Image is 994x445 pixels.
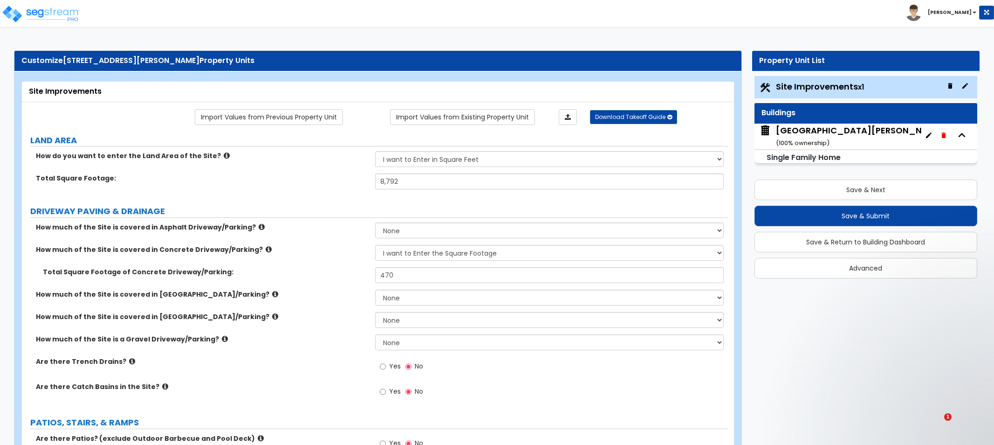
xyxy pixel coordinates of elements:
[30,134,728,146] label: LAND AREA
[36,245,368,254] label: How much of the Site is covered in Concrete Driveway/Parking?
[272,313,278,320] i: click for more info!
[162,383,168,390] i: click for more info!
[36,382,368,391] label: Are there Catch Basins in the Site?
[389,362,401,371] span: Yes
[380,387,386,397] input: Yes
[272,291,278,298] i: click for more info!
[759,125,921,148] span: 8313 Glen Canyon Residential
[380,362,386,372] input: Yes
[36,434,368,443] label: Are there Patios? (exclude Outdoor Barbecue and Pool Deck)
[754,258,977,278] button: Advanced
[928,9,972,16] b: [PERSON_NAME]
[776,139,829,147] small: ( 100 % ownership)
[258,435,264,442] i: click for more info!
[36,151,368,160] label: How do you want to enter the Land Area of the Site?
[30,417,728,429] label: PATIOS, STAIRS, & RAMPS
[754,180,977,200] button: Save & Next
[754,206,977,226] button: Save & Submit
[36,290,368,299] label: How much of the Site is covered in [GEOGRAPHIC_DATA]/Parking?
[389,387,401,396] span: Yes
[390,109,535,125] a: Import the dynamic attribute values from existing properties.
[36,174,368,183] label: Total Square Footage:
[30,205,728,217] label: DRIVEWAY PAVING & DRAINAGE
[754,232,977,252] button: Save & Return to Building Dashboard
[759,125,771,137] img: building.svg
[29,86,727,97] div: Site Improvements
[195,109,343,125] a: Import the dynamic attribute values from previous properties.
[63,55,199,66] span: [STREET_ADDRESS][PERSON_NAME]
[36,312,368,321] label: How much of the Site is covered in [GEOGRAPHIC_DATA]/Parking?
[21,56,734,66] div: Customize Property Units
[759,82,771,94] img: Construction.png
[222,335,228,342] i: click for more info!
[1,5,81,23] img: logo_pro_r.png
[36,357,368,366] label: Are there Trench Drains?
[761,108,970,118] div: Buildings
[43,267,368,277] label: Total Square Footage of Concrete Driveway/Parking:
[405,387,411,397] input: No
[595,113,665,121] span: Download Takeoff Guide
[266,246,272,253] i: click for more info!
[129,358,135,365] i: click for more info!
[590,110,677,124] button: Download Takeoff Guide
[944,413,952,421] span: 1
[224,152,230,159] i: click for more info!
[775,355,961,420] iframe: Intercom notifications message
[767,152,841,163] small: Single Family Home
[559,109,577,125] a: Import the dynamic attributes value through Excel sheet
[759,56,973,66] div: Property Unit List
[405,362,411,372] input: No
[415,362,423,371] span: No
[259,223,265,230] i: click for more info!
[905,5,922,21] img: avatar.png
[858,82,864,92] small: x1
[776,81,864,92] span: Site Improvements
[36,222,368,232] label: How much of the Site is covered in Asphalt Driveway/Parking?
[925,413,947,436] iframe: Intercom live chat
[36,334,368,344] label: How much of the Site is a Gravel Driveway/Parking?
[415,387,423,396] span: No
